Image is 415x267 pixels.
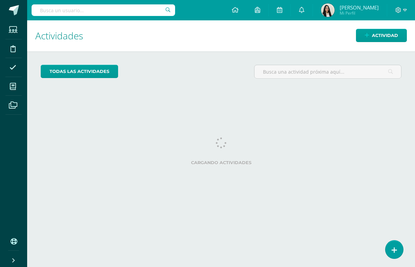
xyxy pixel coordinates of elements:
[340,10,379,16] span: Mi Perfil
[372,29,398,42] span: Actividad
[41,160,401,165] label: Cargando actividades
[356,29,407,42] a: Actividad
[41,65,118,78] a: todas las Actividades
[340,4,379,11] span: [PERSON_NAME]
[35,20,407,51] h1: Actividades
[32,4,175,16] input: Busca un usuario...
[254,65,401,78] input: Busca una actividad próxima aquí...
[321,3,335,17] img: ffcce8bc21c59450b002b6a2cc85090d.png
